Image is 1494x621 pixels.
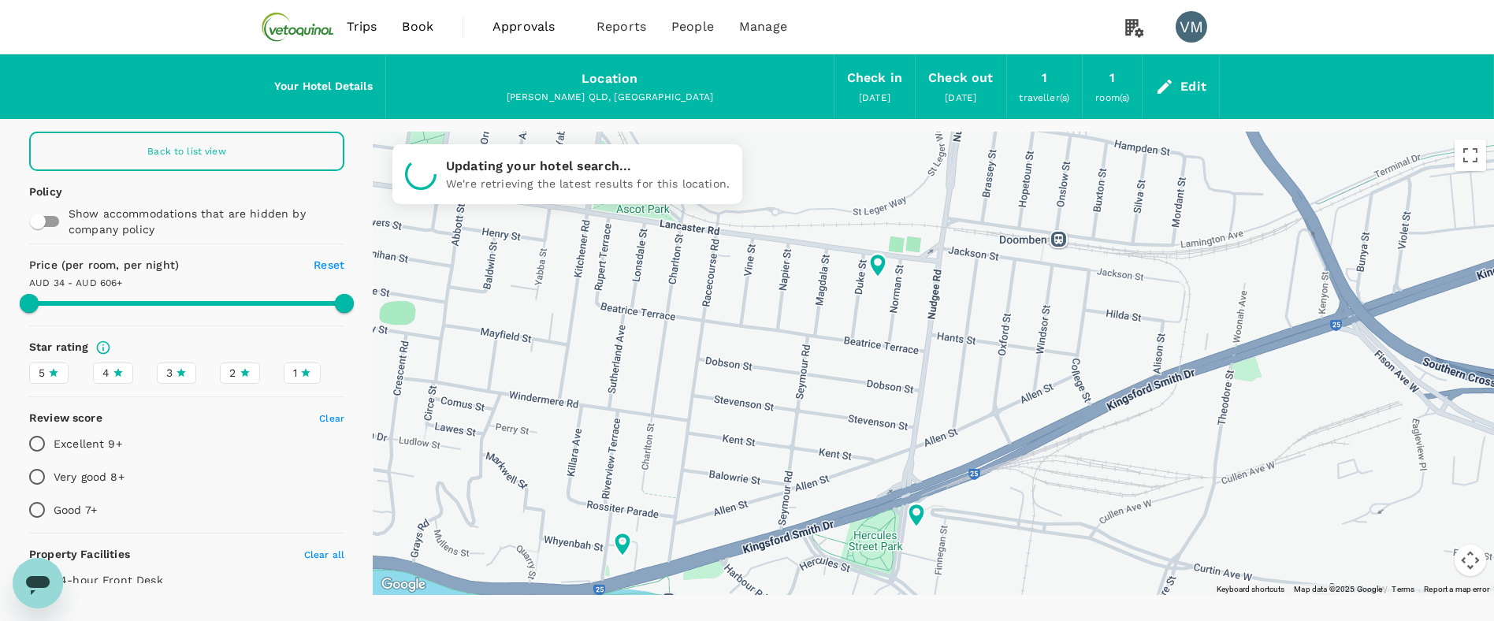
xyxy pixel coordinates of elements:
[229,365,236,381] span: 2
[102,365,110,381] span: 4
[399,90,821,106] div: [PERSON_NAME] QLD, [GEOGRAPHIC_DATA]
[377,575,429,595] a: Open this area in Google Maps (opens a new window)
[54,502,97,518] p: Good 7+
[446,176,730,192] p: We're retrieving the latest results for this location.
[1392,585,1415,593] a: Terms (opens in new tab)
[596,17,646,36] span: Reports
[147,146,226,157] span: Back to list view
[1180,76,1206,98] div: Edit
[166,365,173,381] span: 3
[402,17,433,36] span: Book
[293,365,297,381] span: 1
[29,257,266,274] h6: Price (per room, per night)
[29,339,89,356] h6: Star rating
[29,277,123,288] span: AUD 34 - AUD 606+
[1294,585,1382,593] span: Map data ©2025 Google
[739,17,787,36] span: Manage
[671,17,714,36] span: People
[1424,585,1489,593] a: Report a map error
[446,157,730,176] p: Updating your hotel search...
[847,67,902,89] div: Check in
[29,132,344,171] a: Back to list view
[347,17,377,36] span: Trips
[54,469,124,485] p: Very good 8+
[54,574,163,586] span: 24-hour Front Desk
[1020,92,1070,103] span: traveller(s)
[1455,545,1486,576] button: Map camera controls
[69,206,318,237] p: Show accommodations that are hidden by company policy
[29,410,102,427] h6: Review score
[304,549,344,560] span: Clear all
[13,558,63,608] iframe: Button to launch messaging window
[274,78,373,95] h6: Your Hotel Details
[859,92,890,103] span: [DATE]
[95,340,111,355] svg: Star ratings are awarded to properties to represent the quality of services, facilities, and amen...
[582,68,637,90] div: Location
[1042,67,1047,89] div: 1
[928,67,993,89] div: Check out
[319,413,344,424] span: Clear
[1095,92,1129,103] span: room(s)
[39,365,45,381] span: 5
[1455,139,1486,171] button: Toggle fullscreen view
[377,575,429,595] img: Google
[1176,11,1207,43] div: VM
[492,17,571,36] span: Approvals
[945,92,976,103] span: [DATE]
[29,184,50,199] p: Policy
[29,546,130,563] h6: Property Facilities
[262,9,334,44] img: Vetoquinol Australia Pty Limited
[1217,584,1284,595] button: Keyboard shortcuts
[54,436,122,452] p: Excellent 9+
[1109,67,1115,89] div: 1
[314,258,344,271] span: Reset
